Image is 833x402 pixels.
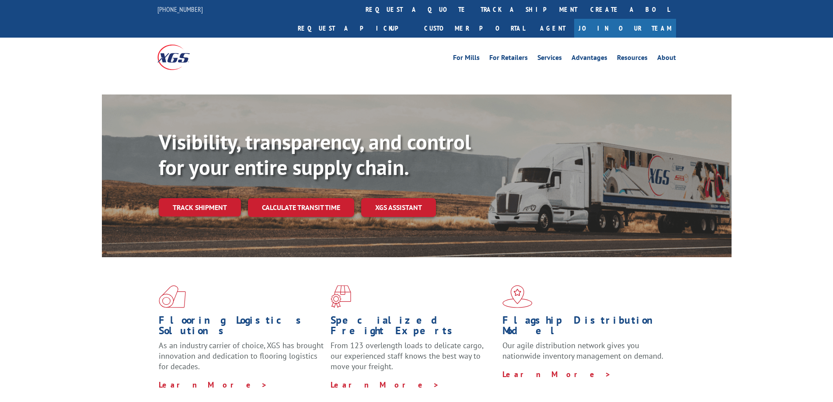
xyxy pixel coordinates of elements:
[331,315,496,340] h1: Specialized Freight Experts
[502,285,533,308] img: xgs-icon-flagship-distribution-model-red
[617,54,648,64] a: Resources
[453,54,480,64] a: For Mills
[159,340,324,371] span: As an industry carrier of choice, XGS has brought innovation and dedication to flooring logistics...
[537,54,562,64] a: Services
[657,54,676,64] a: About
[574,19,676,38] a: Join Our Team
[331,340,496,379] p: From 123 overlength loads to delicate cargo, our experienced staff knows the best way to move you...
[159,285,186,308] img: xgs-icon-total-supply-chain-intelligence-red
[502,369,611,379] a: Learn More >
[248,198,354,217] a: Calculate transit time
[291,19,418,38] a: Request a pickup
[418,19,531,38] a: Customer Portal
[531,19,574,38] a: Agent
[159,128,471,181] b: Visibility, transparency, and control for your entire supply chain.
[361,198,436,217] a: XGS ASSISTANT
[502,340,663,361] span: Our agile distribution network gives you nationwide inventory management on demand.
[159,315,324,340] h1: Flooring Logistics Solutions
[572,54,607,64] a: Advantages
[157,5,203,14] a: [PHONE_NUMBER]
[489,54,528,64] a: For Retailers
[502,315,668,340] h1: Flagship Distribution Model
[159,198,241,217] a: Track shipment
[331,380,439,390] a: Learn More >
[159,380,268,390] a: Learn More >
[331,285,351,308] img: xgs-icon-focused-on-flooring-red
